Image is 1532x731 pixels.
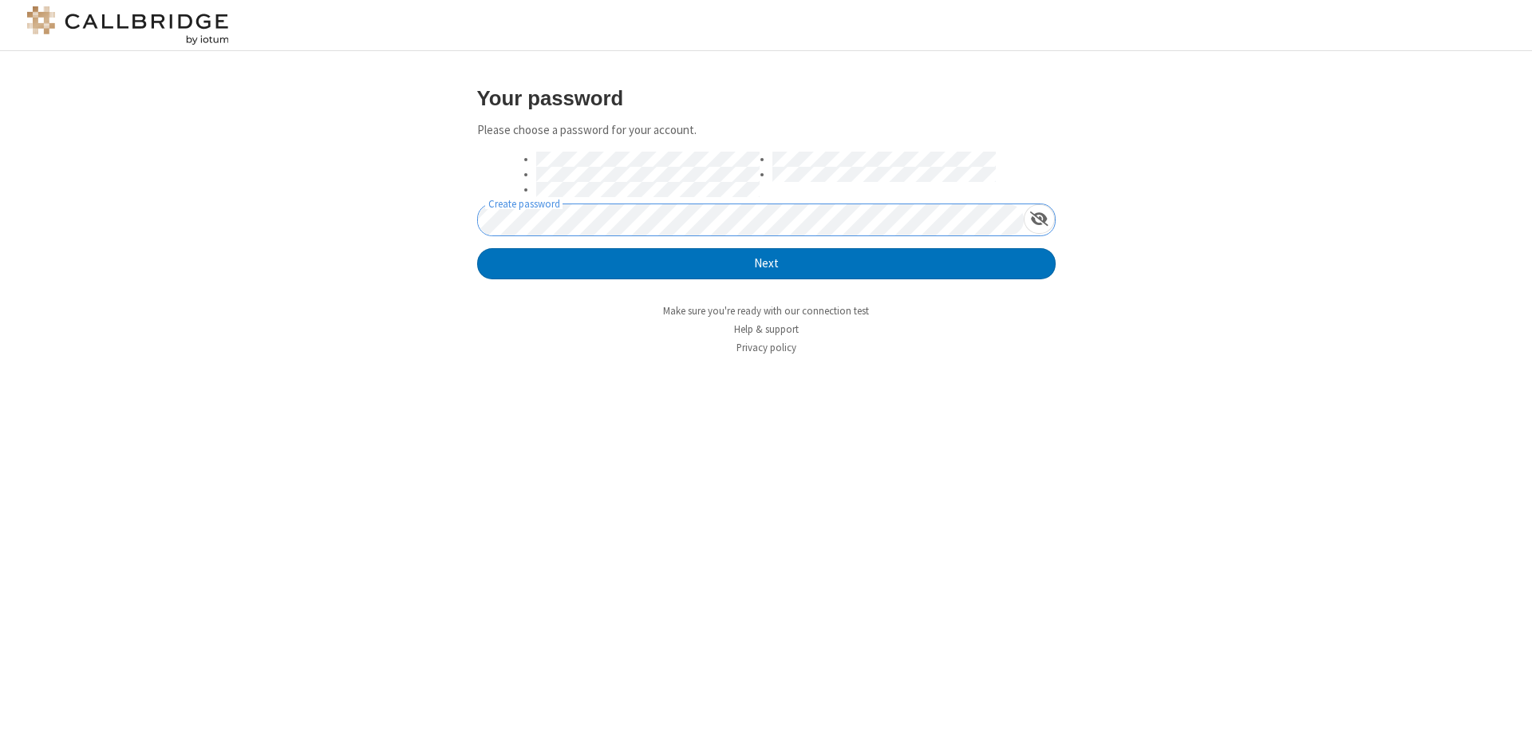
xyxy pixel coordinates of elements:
img: logo@2x.png [24,6,231,45]
h3: Your password [477,87,1056,109]
a: Privacy policy [736,341,796,354]
button: Next [477,248,1056,280]
p: Please choose a password for your account. [477,121,1056,140]
div: Show password [1024,204,1055,234]
a: Make sure you're ready with our connection test [663,304,869,318]
input: Create password [478,204,1024,235]
a: Help & support [734,322,799,336]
